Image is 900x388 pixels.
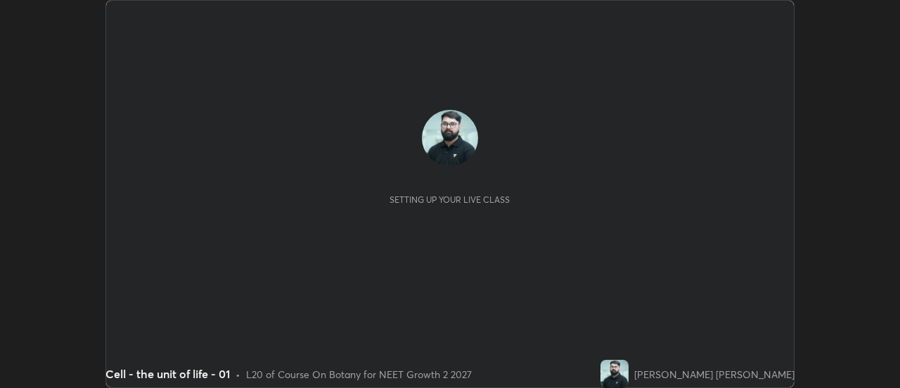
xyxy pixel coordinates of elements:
[105,365,230,382] div: Cell - the unit of life - 01
[236,367,240,382] div: •
[390,194,510,205] div: Setting up your live class
[600,360,629,388] img: 962a5ef9ae1549bc87716ea8f1eb62b1.jpg
[246,367,472,382] div: L20 of Course On Botany for NEET Growth 2 2027
[422,110,478,166] img: 962a5ef9ae1549bc87716ea8f1eb62b1.jpg
[634,367,795,382] div: [PERSON_NAME] [PERSON_NAME]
